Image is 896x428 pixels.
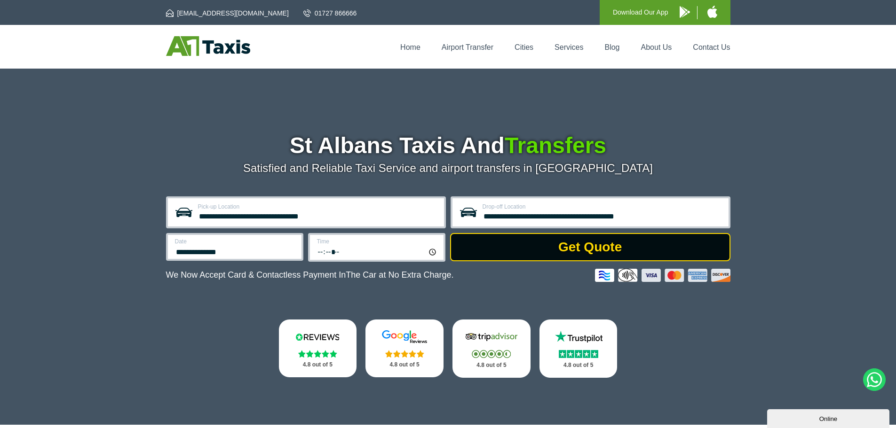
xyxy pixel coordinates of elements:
[483,204,723,210] label: Drop-off Location
[303,8,357,18] a: 01727 866666
[365,319,444,377] a: Google Stars 4.8 out of 5
[505,133,606,158] span: Transfers
[317,239,438,244] label: Time
[442,43,493,51] a: Airport Transfer
[166,270,454,280] p: We Now Accept Card & Contactless Payment In
[559,350,598,358] img: Stars
[555,43,583,51] a: Services
[289,359,347,371] p: 4.8 out of 5
[463,330,520,344] img: Tripadvisor
[376,359,433,371] p: 4.8 out of 5
[376,330,433,344] img: Google
[400,43,420,51] a: Home
[346,270,453,280] span: The Car at No Extra Charge.
[693,43,730,51] a: Contact Us
[166,8,289,18] a: [EMAIL_ADDRESS][DOMAIN_NAME]
[550,359,607,371] p: 4.8 out of 5
[385,350,424,358] img: Stars
[166,162,730,175] p: Satisfied and Reliable Taxi Service and airport transfers in [GEOGRAPHIC_DATA]
[550,330,607,344] img: Trustpilot
[463,359,520,371] p: 4.8 out of 5
[450,233,730,261] button: Get Quote
[198,204,438,210] label: Pick-up Location
[613,7,668,18] p: Download Our App
[289,330,346,344] img: Reviews.io
[539,319,618,378] a: Trustpilot Stars 4.8 out of 5
[604,43,619,51] a: Blog
[707,6,717,18] img: A1 Taxis iPhone App
[166,36,250,56] img: A1 Taxis St Albans LTD
[175,239,296,244] label: Date
[279,319,357,377] a: Reviews.io Stars 4.8 out of 5
[298,350,337,358] img: Stars
[452,319,531,378] a: Tripadvisor Stars 4.8 out of 5
[515,43,533,51] a: Cities
[472,350,511,358] img: Stars
[767,407,891,428] iframe: chat widget
[680,6,690,18] img: A1 Taxis Android App
[641,43,672,51] a: About Us
[166,134,730,157] h1: St Albans Taxis And
[595,269,730,282] img: Credit And Debit Cards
